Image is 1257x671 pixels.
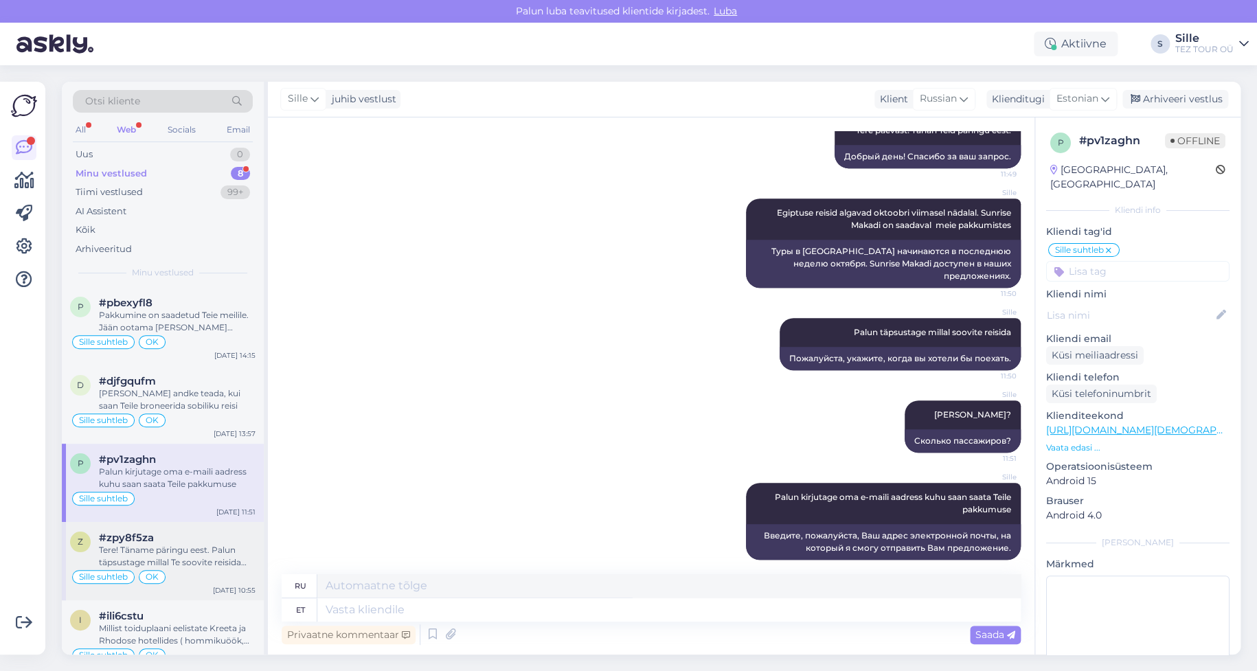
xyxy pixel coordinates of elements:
[79,494,128,503] span: Sille suhtleb
[76,167,147,181] div: Minu vestlused
[99,453,156,466] span: #pv1zaghn
[214,350,256,361] div: [DATE] 14:15
[1058,137,1064,148] span: p
[1046,332,1230,346] p: Kliendi email
[76,148,93,161] div: Uus
[326,92,396,106] div: juhib vestlust
[216,507,256,517] div: [DATE] 11:51
[146,338,159,346] span: OK
[934,409,1011,420] span: [PERSON_NAME]?
[165,121,199,139] div: Socials
[73,121,89,139] div: All
[146,416,159,424] span: OK
[1046,557,1230,571] p: Märkmed
[1079,133,1165,149] div: # pv1zaghn
[79,573,128,581] span: Sille suhtleb
[288,91,308,106] span: Sille
[1175,33,1234,44] div: Sille
[1046,370,1230,385] p: Kliendi telefon
[1175,33,1249,55] a: SilleTEZ TOUR OÜ
[965,169,1017,179] span: 11:49
[1047,308,1214,323] input: Lisa nimi
[99,544,256,569] div: Tere! Täname päringu eest. Palun täpsustage millal Te soovite reisida Türki
[1046,459,1230,474] p: Operatsioonisüsteem
[214,429,256,439] div: [DATE] 13:57
[975,628,1015,641] span: Saada
[1046,225,1230,239] p: Kliendi tag'id
[965,288,1017,299] span: 11:50
[231,167,250,181] div: 8
[1175,44,1234,55] div: TEZ TOUR OÜ
[1046,261,1230,282] input: Lisa tag
[282,626,416,644] div: Privaatne kommentaar
[874,92,908,106] div: Klient
[79,651,128,659] span: Sille suhtleb
[1165,133,1225,148] span: Offline
[986,92,1045,106] div: Klienditugi
[99,622,256,647] div: Millist toiduplaani eelistate Kreeta ja Rhodose hotellides ( hommikuöök, hommiku-ja õhtusöök või ...
[1050,163,1216,192] div: [GEOGRAPHIC_DATA], [GEOGRAPHIC_DATA]
[1046,474,1230,488] p: Android 15
[965,307,1017,317] span: Sille
[1046,494,1230,508] p: Brauser
[78,302,84,312] span: p
[78,536,83,547] span: z
[76,242,132,256] div: Arhiveeritud
[1034,32,1118,56] div: Aktiivne
[965,453,1017,464] span: 11:51
[99,297,152,309] span: #pbexyfl8
[224,121,253,139] div: Email
[220,185,250,199] div: 99+
[965,187,1017,198] span: Sille
[746,524,1021,560] div: Введите, пожалуйста, Ваш адрес электронной почты, на который я смогу отправить Вам предложение.
[965,560,1017,571] span: 11:51
[1056,91,1098,106] span: Estonian
[146,651,159,659] span: OK
[1046,385,1157,403] div: Küsi telefoninumbrit
[77,380,84,390] span: d
[920,91,957,106] span: Russian
[76,205,126,218] div: AI Assistent
[99,387,256,412] div: [PERSON_NAME] andke teada, kui saan Teile broneerida sobiliku reisi
[1046,409,1230,423] p: Klienditeekond
[114,121,139,139] div: Web
[78,458,84,468] span: p
[79,416,128,424] span: Sille suhtleb
[79,338,128,346] span: Sille suhtleb
[213,585,256,595] div: [DATE] 10:55
[1122,90,1228,109] div: Arhiveeri vestlus
[99,532,154,544] span: #zpy8f5za
[99,375,156,387] span: #djfgqufm
[99,610,144,622] span: #ili6cstu
[780,347,1021,370] div: Пожалуйста, укажите, когда вы хотели бы поехать.
[76,185,143,199] div: Tiimi vestlused
[854,327,1011,337] span: Palun täpsustage millal soovite reisida
[710,5,741,17] span: Luba
[295,574,306,598] div: ru
[775,492,1013,514] span: Palun kirjutage oma e-maili aadress kuhu saan saata Teile pakkumuse
[965,371,1017,381] span: 11:50
[85,94,140,109] span: Otsi kliente
[1046,346,1144,365] div: Küsi meiliaadressi
[965,389,1017,400] span: Sille
[146,573,159,581] span: OK
[1046,204,1230,216] div: Kliendi info
[230,148,250,161] div: 0
[835,145,1021,168] div: Добрый день! Спасибо за ваш запрос.
[905,429,1021,453] div: Сколько пассажиров?
[1046,508,1230,523] p: Android 4.0
[296,598,305,622] div: et
[76,223,95,237] div: Kõik
[1046,287,1230,302] p: Kliendi nimi
[965,472,1017,482] span: Sille
[11,93,37,119] img: Askly Logo
[746,240,1021,288] div: Туры в [GEOGRAPHIC_DATA] начинаются в последнюю неделю октября. Sunrise Makadi доступен в наших п...
[1046,442,1230,454] p: Vaata edasi ...
[1055,246,1104,254] span: Sille suhtleb
[1151,34,1170,54] div: S
[1046,536,1230,549] div: [PERSON_NAME]
[132,266,194,279] span: Minu vestlused
[79,615,82,625] span: i
[99,309,256,334] div: Pakkumine on saadetud Teie meilile. Jään ootama [PERSON_NAME] vastust Teie andmeid broneerimiseks
[99,466,256,490] div: Palun kirjutage oma e-maili aadress kuhu saan saata Teile pakkumuse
